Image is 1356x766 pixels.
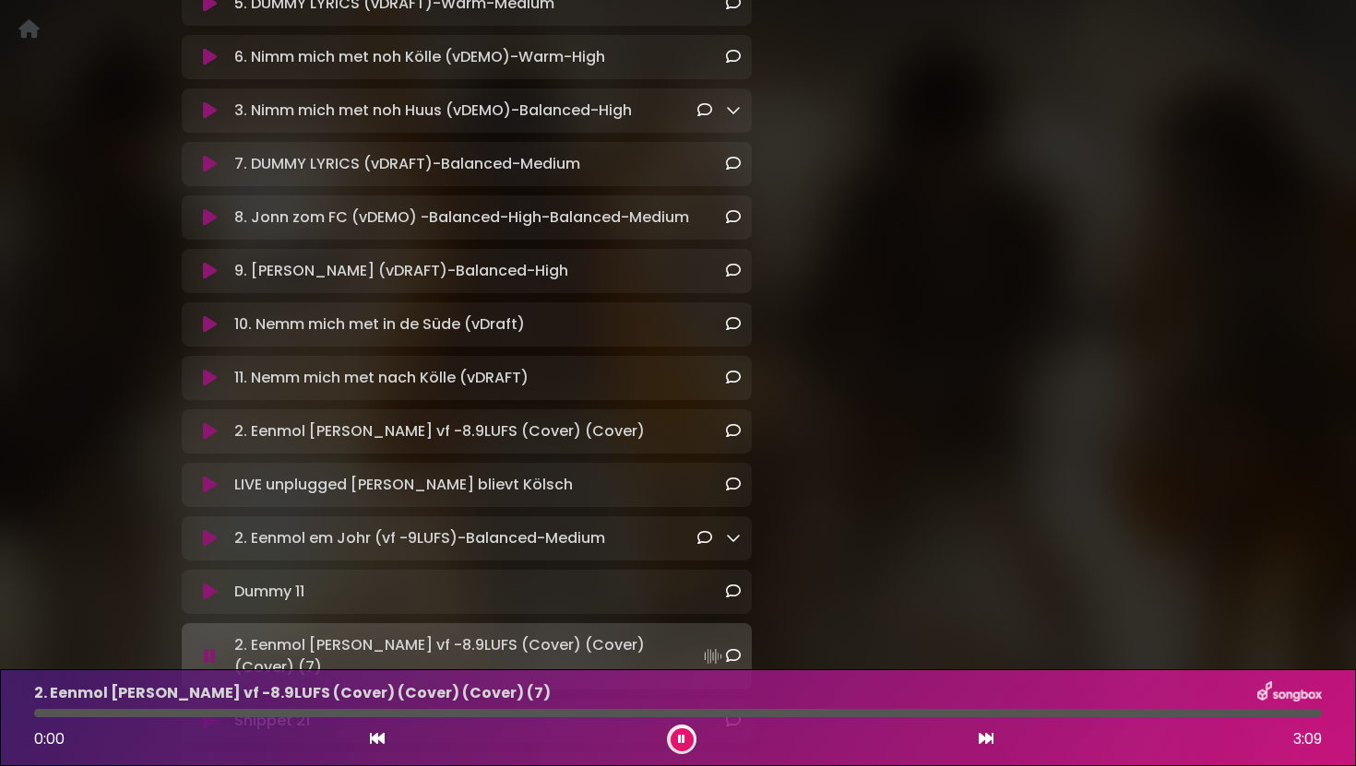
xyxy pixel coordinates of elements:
[234,367,529,389] p: 11. Nemm mich met nach Kölle (vDRAFT)
[234,581,304,603] p: Dummy 11
[234,206,689,229] p: 8. Jonn zom FC (vDEMO) -Balanced-High-Balanced-Medium
[1257,681,1322,705] img: songbox-logo-white.png
[700,643,726,669] img: waveform4.gif
[234,474,573,496] p: LIVE unplugged [PERSON_NAME] blievt Kölsch
[234,527,605,549] p: 2. Eenmol em Johr (vf -9LUFS)-Balanced-Medium
[234,46,605,68] p: 6. Nimm mich met noh Kölle (vDEMO)-Warm-High
[234,100,632,122] p: 3. Nimm mich met noh Huus (vDEMO)-Balanced-High
[234,634,725,678] p: 2. Eenmol [PERSON_NAME] vf -8.9LUFS (Cover) (Cover) (Cover) (7)
[34,728,65,749] span: 0:00
[234,313,525,336] p: 10. Nemm mich met in de Süde (vDraft)
[234,420,645,442] p: 2. Eenmol [PERSON_NAME] vf -8.9LUFS (Cover) (Cover)
[1293,728,1322,750] span: 3:09
[234,153,580,175] p: 7. DUMMY LYRICS (vDRAFT)-Balanced-Medium
[34,682,551,704] p: 2. Eenmol [PERSON_NAME] vf -8.9LUFS (Cover) (Cover) (Cover) (7)
[234,260,568,282] p: 9. [PERSON_NAME] (vDRAFT)-Balanced-High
